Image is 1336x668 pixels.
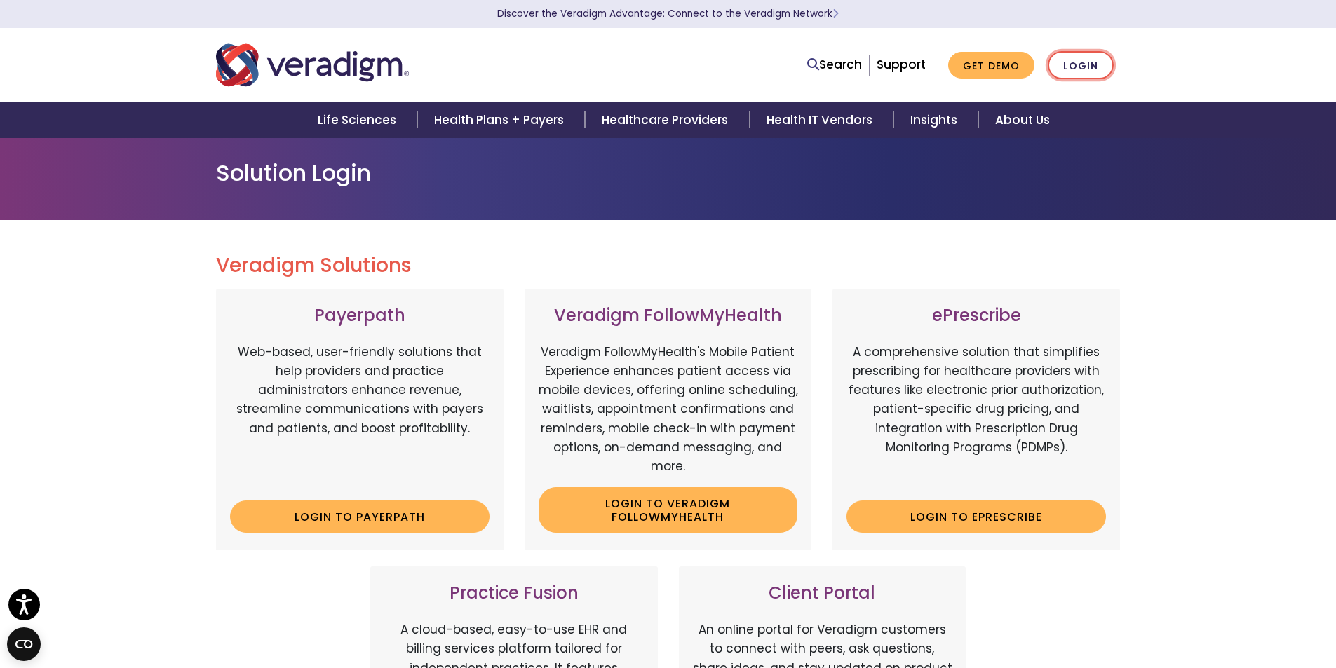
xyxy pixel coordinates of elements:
[216,160,1121,186] h1: Solution Login
[750,102,893,138] a: Health IT Vendors
[948,52,1034,79] a: Get Demo
[846,343,1106,490] p: A comprehensive solution that simplifies prescribing for healthcare providers with features like ...
[216,254,1121,278] h2: Veradigm Solutions
[384,583,644,604] h3: Practice Fusion
[832,7,839,20] span: Learn More
[693,583,952,604] h3: Client Portal
[216,42,409,88] img: Veradigm logo
[846,306,1106,326] h3: ePrescribe
[301,102,417,138] a: Life Sciences
[846,500,1106,533] a: Login to ePrescribe
[417,102,585,138] a: Health Plans + Payers
[539,487,798,533] a: Login to Veradigm FollowMyHealth
[877,56,926,73] a: Support
[497,7,839,20] a: Discover the Veradigm Advantage: Connect to the Veradigm NetworkLearn More
[539,343,798,476] p: Veradigm FollowMyHealth's Mobile Patient Experience enhances patient access via mobile devices, o...
[230,343,490,490] p: Web-based, user-friendly solutions that help providers and practice administrators enhance revenu...
[807,55,862,74] a: Search
[230,306,490,326] h3: Payerpath
[585,102,749,138] a: Healthcare Providers
[1048,51,1114,80] a: Login
[893,102,978,138] a: Insights
[539,306,798,326] h3: Veradigm FollowMyHealth
[7,627,41,661] button: Open CMP widget
[230,500,490,533] a: Login to Payerpath
[978,102,1067,138] a: About Us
